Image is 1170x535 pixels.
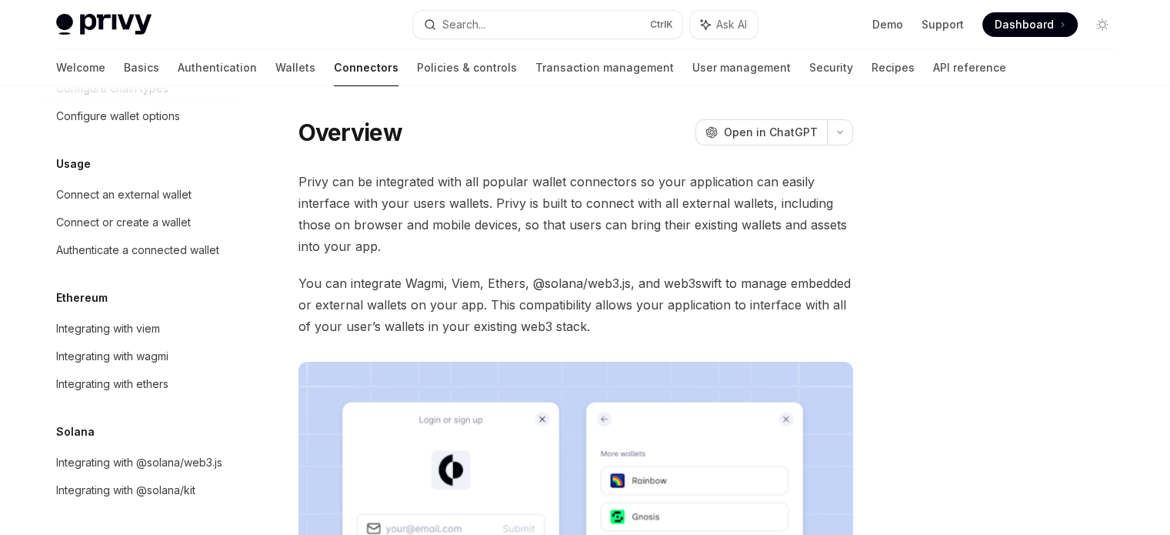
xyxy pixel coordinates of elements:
[44,449,241,476] a: Integrating with @solana/web3.js
[56,213,191,232] div: Connect or create a wallet
[56,289,108,307] h5: Ethereum
[417,49,517,86] a: Policies & controls
[56,107,180,125] div: Configure wallet options
[690,11,758,38] button: Ask AI
[44,315,241,343] a: Integrating with viem
[535,49,674,86] a: Transaction management
[275,49,315,86] a: Wallets
[44,209,241,236] a: Connect or create a wallet
[44,370,241,398] a: Integrating with ethers
[56,453,222,472] div: Integrating with @solana/web3.js
[56,14,152,35] img: light logo
[334,49,398,86] a: Connectors
[442,15,485,34] div: Search...
[692,49,791,86] a: User management
[298,119,402,146] h1: Overview
[724,125,818,140] span: Open in ChatGPT
[56,49,105,86] a: Welcome
[124,49,159,86] a: Basics
[56,375,168,393] div: Integrating with ethers
[922,17,964,32] a: Support
[982,12,1078,37] a: Dashboard
[995,17,1054,32] span: Dashboard
[1090,12,1115,37] button: Toggle dark mode
[44,236,241,264] a: Authenticate a connected wallet
[872,17,903,32] a: Demo
[413,11,682,38] button: Search...CtrlK
[56,481,195,500] div: Integrating with @solana/kit
[298,171,853,257] span: Privy can be integrated with all popular wallet connectors so your application can easily interfa...
[56,319,160,338] div: Integrating with viem
[44,476,241,504] a: Integrating with @solana/kit
[44,343,241,370] a: Integrating with wagmi
[178,49,257,86] a: Authentication
[56,186,192,204] div: Connect an external wallet
[56,423,95,441] h5: Solana
[56,347,168,366] div: Integrating with wagmi
[44,181,241,209] a: Connect an external wallet
[56,241,219,259] div: Authenticate a connected wallet
[44,102,241,130] a: Configure wallet options
[298,273,853,337] span: You can integrate Wagmi, Viem, Ethers, @solana/web3.js, and web3swift to manage embedded or exter...
[716,17,747,32] span: Ask AI
[872,49,915,86] a: Recipes
[809,49,853,86] a: Security
[933,49,1006,86] a: API reference
[650,18,673,31] span: Ctrl K
[695,119,827,145] button: Open in ChatGPT
[56,155,91,173] h5: Usage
